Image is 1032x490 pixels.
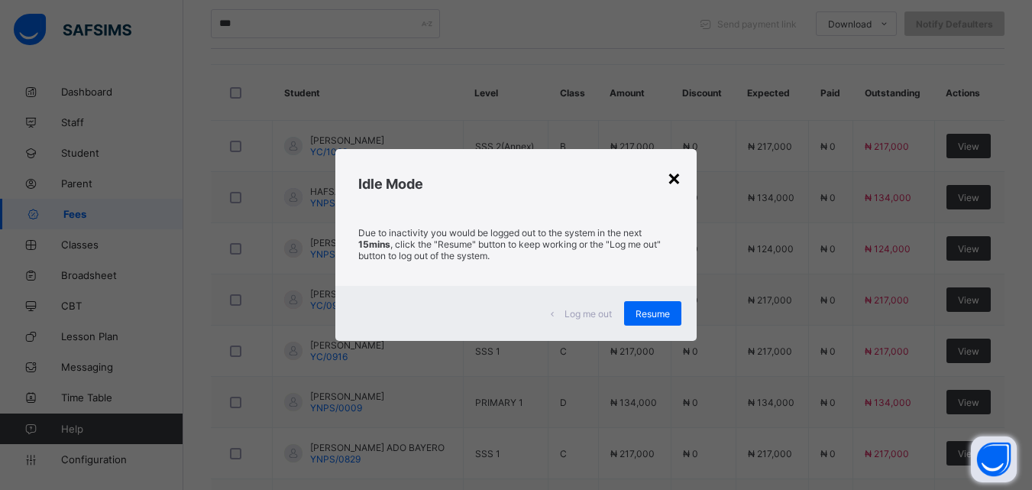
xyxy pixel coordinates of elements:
[358,239,390,250] strong: 15mins
[667,164,681,190] div: ×
[358,227,674,261] p: Due to inactivity you would be logged out to the system in the next , click the "Resume" button t...
[636,308,670,320] span: Resume
[971,436,1017,482] button: Open asap
[358,176,674,192] h2: Idle Mode
[565,308,612,320] span: Log me out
